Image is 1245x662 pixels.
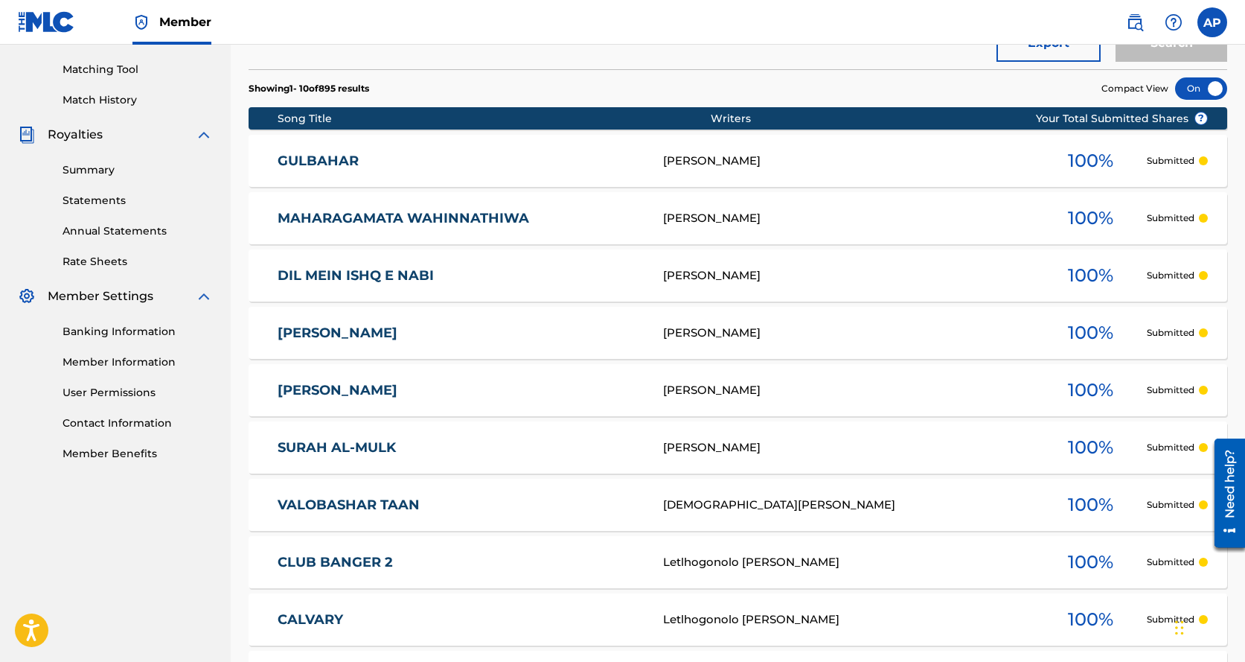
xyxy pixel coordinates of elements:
[63,416,213,431] a: Contact Information
[1068,147,1113,174] span: 100 %
[1068,262,1113,289] span: 100 %
[249,82,369,95] p: Showing 1 - 10 of 895 results
[278,210,643,227] a: MAHARAGAMATA WAHINNATHIWA
[159,13,211,31] span: Member
[63,446,213,462] a: Member Benefits
[63,354,213,370] a: Member Information
[1126,13,1144,31] img: search
[663,325,1035,342] div: [PERSON_NAME]
[278,554,643,571] a: CLUB BANGER 2
[278,382,643,399] a: [PERSON_NAME]
[18,11,75,33] img: MLC Logo
[1068,319,1113,346] span: 100 %
[18,287,36,305] img: Member Settings
[663,439,1035,456] div: [PERSON_NAME]
[278,111,711,127] div: Song Title
[63,223,213,239] a: Annual Statements
[1068,434,1113,461] span: 100 %
[1147,498,1194,512] p: Submitted
[1203,433,1245,553] iframe: Resource Center
[1068,606,1113,633] span: 100 %
[195,126,213,144] img: expand
[1068,205,1113,232] span: 100 %
[278,439,643,456] a: SURAH AL-MULK
[711,111,1083,127] div: Writers
[63,62,213,77] a: Matching Tool
[1147,154,1194,168] p: Submitted
[48,287,153,305] span: Member Settings
[663,611,1035,628] div: Letlhogonolo [PERSON_NAME]
[1101,82,1168,95] span: Compact View
[1147,211,1194,225] p: Submitted
[1068,377,1113,404] span: 100 %
[278,611,643,628] a: CALVARY
[63,162,213,178] a: Summary
[663,554,1035,571] div: Letlhogonolo [PERSON_NAME]
[278,325,643,342] a: [PERSON_NAME]
[1147,613,1194,626] p: Submitted
[132,13,150,31] img: Top Rightsholder
[1159,7,1188,37] div: Help
[663,153,1035,170] div: [PERSON_NAME]
[63,193,213,209] a: Statements
[1195,112,1207,124] span: ?
[18,126,36,144] img: Royalties
[195,287,213,305] img: expand
[278,153,643,170] a: GULBAHAR
[63,92,213,108] a: Match History
[1197,7,1227,37] div: User Menu
[63,385,213,401] a: User Permissions
[48,126,103,144] span: Royalties
[278,267,643,284] a: DIL MEIN ISHQ E NABI
[1147,556,1194,569] p: Submitted
[1175,605,1184,650] div: Drag
[663,497,1035,514] div: [DEMOGRAPHIC_DATA][PERSON_NAME]
[278,497,643,514] a: VALOBASHAR TAAN
[1147,383,1194,397] p: Submitted
[663,267,1035,284] div: [PERSON_NAME]
[1120,7,1150,37] a: Public Search
[1068,491,1113,518] span: 100 %
[663,210,1035,227] div: [PERSON_NAME]
[63,254,213,270] a: Rate Sheets
[1165,13,1182,31] img: help
[1068,549,1113,576] span: 100 %
[1147,441,1194,454] p: Submitted
[1036,111,1208,127] span: Your Total Submitted Shares
[1171,591,1245,662] iframe: Chat Widget
[1147,326,1194,340] p: Submitted
[63,324,213,340] a: Banking Information
[1147,269,1194,282] p: Submitted
[663,382,1035,399] div: [PERSON_NAME]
